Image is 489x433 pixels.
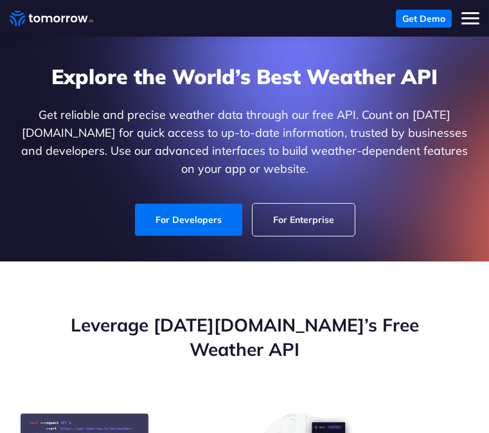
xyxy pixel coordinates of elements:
p: Get reliable and precise weather data through our free API. Count on [DATE][DOMAIN_NAME] for quic... [21,106,468,178]
a: Home link [10,9,93,28]
h1: Explore the World’s Best Weather API [21,62,468,91]
h2: Leverage [DATE][DOMAIN_NAME]’s Free Weather API [21,313,468,362]
a: Get Demo [396,10,452,28]
a: For Enterprise [253,204,355,236]
a: For Developers [135,204,242,236]
button: Toggle mobile menu [461,10,479,28]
